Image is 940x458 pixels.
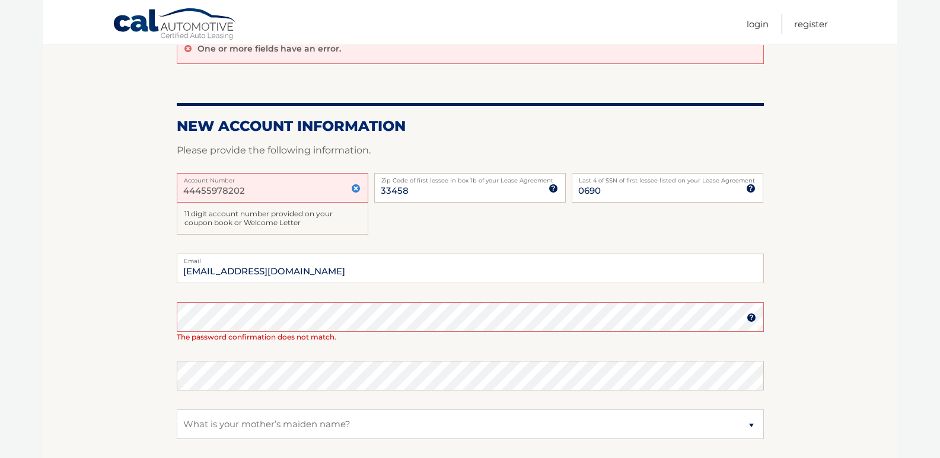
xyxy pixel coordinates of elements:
[177,173,368,203] input: Account Number
[113,8,237,42] a: Cal Automotive
[746,184,756,193] img: tooltip.svg
[747,313,756,322] img: tooltip.svg
[177,254,764,263] label: Email
[572,173,763,203] input: SSN or EIN (last 4 digits only)
[794,14,828,34] a: Register
[747,14,769,34] a: Login
[177,117,764,135] h2: New Account Information
[177,332,336,341] span: The password confirmation does not match.
[374,173,566,182] label: Zip Code of first lessee in box 1b of your Lease Agreement
[177,142,764,159] p: Please provide the following information.
[177,173,368,182] label: Account Number
[197,43,341,54] p: One or more fields have an error.
[351,184,361,193] img: close.svg
[374,173,566,203] input: Zip Code
[177,254,764,283] input: Email
[177,203,368,235] div: 11 digit account number provided on your coupon book or Welcome Letter
[549,184,558,193] img: tooltip.svg
[572,173,763,182] label: Last 4 of SSN of first lessee listed on your Lease Agreement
